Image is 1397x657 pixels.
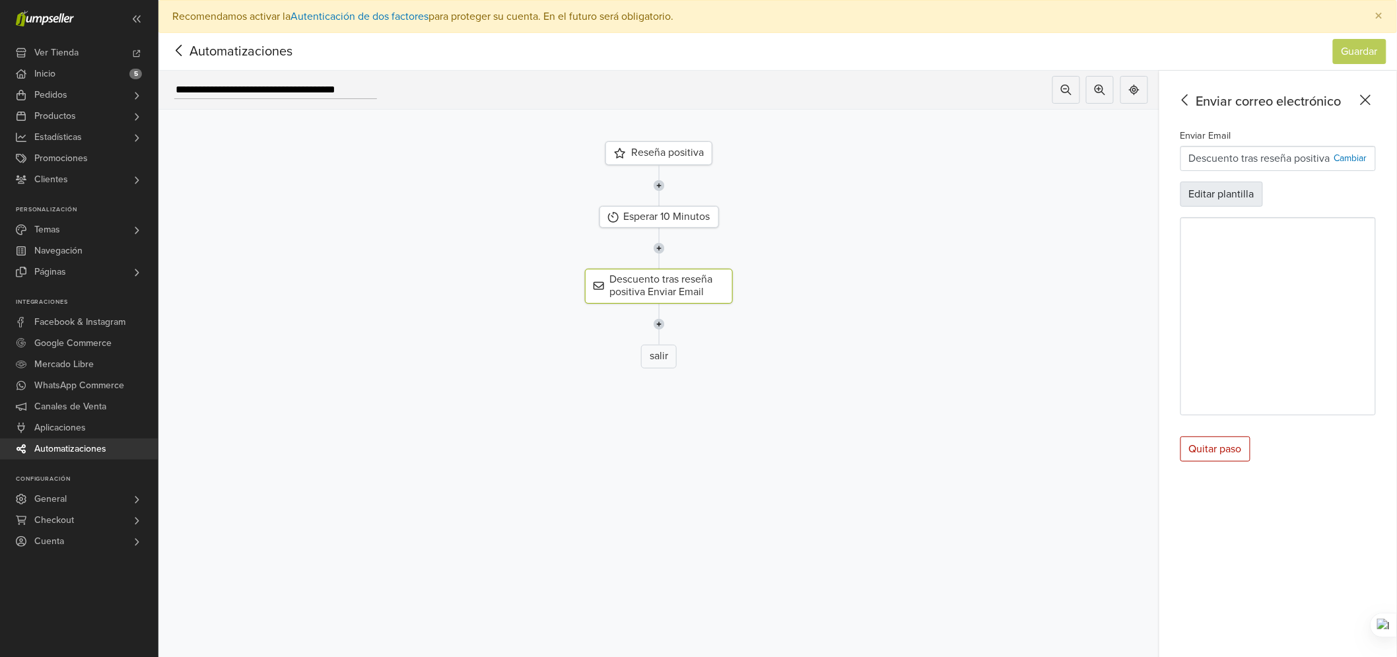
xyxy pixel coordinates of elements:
span: Clientes [34,169,68,190]
span: Productos [34,106,76,127]
div: Quitar paso [1180,436,1250,462]
span: Inicio [34,63,55,85]
p: Integraciones [16,298,158,306]
button: Close [1362,1,1396,32]
span: 5 [129,69,142,79]
button: Editar plantilla [1180,182,1263,207]
div: salir [641,345,677,368]
span: Facebook & Instagram [34,312,125,333]
img: line-7960e5f4d2b50ad2986e.svg [654,304,665,345]
div: Esperar 10 Minutos [599,206,719,228]
p: Cambiar [1334,151,1367,165]
span: Estadísticas [34,127,82,148]
span: Promociones [34,148,88,169]
span: Mercado Libre [34,354,94,375]
span: Páginas [34,261,66,283]
span: WhatsApp Commerce [34,375,124,396]
span: Navegación [34,240,83,261]
span: Temas [34,219,60,240]
p: Configuración [16,475,158,483]
span: Automatizaciones [34,438,106,460]
div: Enviar correo electrónico [1175,92,1376,112]
span: Automatizaciones [169,42,272,61]
img: line-7960e5f4d2b50ad2986e.svg [654,165,665,206]
span: Checkout [34,510,74,531]
p: Personalización [16,206,158,214]
span: Canales de Venta [34,396,106,417]
span: General [34,489,67,510]
p: Descuento tras reseña positiva [1189,151,1330,166]
button: Guardar [1333,39,1386,64]
span: Ver Tienda [34,42,79,63]
div: Descuento tras reseña positiva Enviar Email [585,269,733,303]
span: × [1375,7,1383,26]
iframe: Descuento tras reseña positiva [1181,218,1375,415]
img: line-7960e5f4d2b50ad2986e.svg [654,228,665,269]
div: Reseña positiva [605,141,712,165]
label: Enviar Email [1180,129,1231,143]
a: Autenticación de dos factores [290,10,428,23]
span: Aplicaciones [34,417,86,438]
span: Google Commerce [34,333,112,354]
span: Cuenta [34,531,64,552]
span: Pedidos [34,85,67,106]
